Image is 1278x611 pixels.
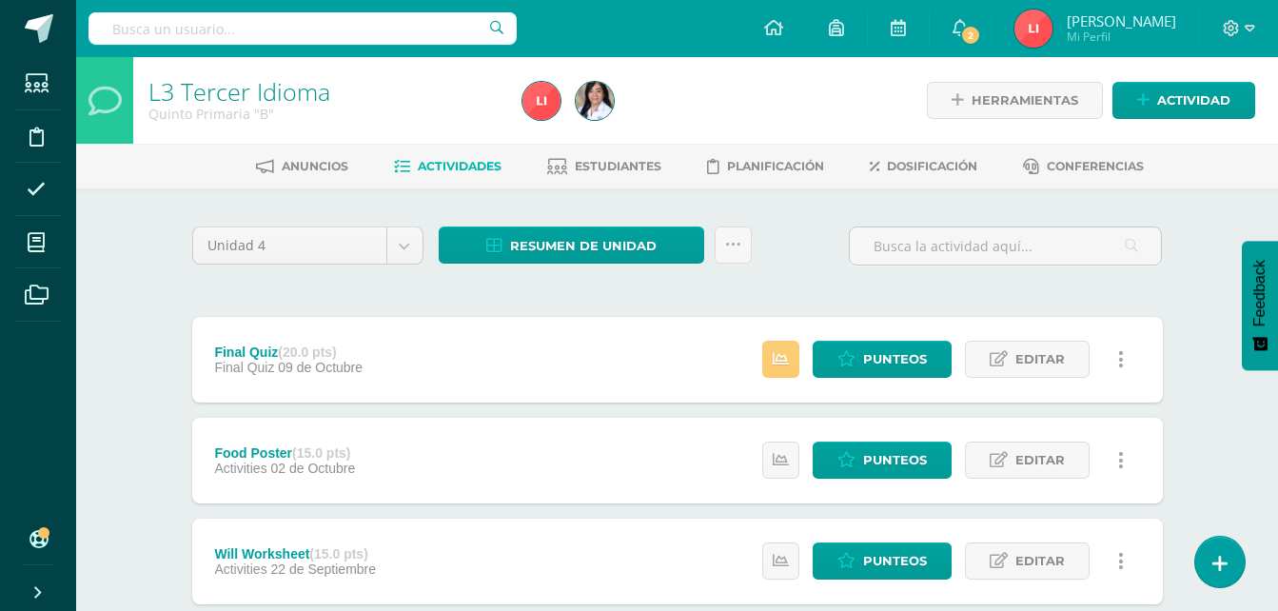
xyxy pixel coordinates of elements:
[1023,151,1144,182] a: Conferencias
[1014,10,1052,48] img: 01dd2756ea9e2b981645035e79ba90e3.png
[214,345,363,360] div: Final Quiz
[547,151,661,182] a: Estudiantes
[850,227,1161,265] input: Busca la actividad aquí...
[813,341,952,378] a: Punteos
[292,445,350,461] strong: (15.0 pts)
[214,562,266,577] span: Activities
[887,159,977,173] span: Dosificación
[148,78,500,105] h1: L3 Tercer Idioma
[1067,11,1176,30] span: [PERSON_NAME]
[927,82,1103,119] a: Herramientas
[88,12,517,45] input: Busca un usuario...
[418,159,501,173] span: Actividades
[207,227,372,264] span: Unidad 4
[148,75,330,108] a: L3 Tercer Idioma
[1112,82,1255,119] a: Actividad
[278,360,363,375] span: 09 de Octubre
[575,159,661,173] span: Estudiantes
[1242,241,1278,370] button: Feedback - Mostrar encuesta
[214,360,274,375] span: Final Quiz
[214,546,376,562] div: Will Worksheet
[193,227,423,264] a: Unidad 4
[1157,83,1230,118] span: Actividad
[282,159,348,173] span: Anuncios
[271,461,356,476] span: 02 de Octubre
[813,542,952,580] a: Punteos
[863,443,927,478] span: Punteos
[1015,543,1065,579] span: Editar
[863,342,927,377] span: Punteos
[863,543,927,579] span: Punteos
[1015,342,1065,377] span: Editar
[278,345,336,360] strong: (20.0 pts)
[972,83,1078,118] span: Herramientas
[510,228,657,264] span: Resumen de unidad
[727,159,824,173] span: Planificación
[1047,159,1144,173] span: Conferencias
[256,151,348,182] a: Anuncios
[960,25,981,46] span: 2
[309,546,367,562] strong: (15.0 pts)
[870,151,977,182] a: Dosificación
[707,151,824,182] a: Planificación
[214,461,266,476] span: Activities
[522,82,560,120] img: 01dd2756ea9e2b981645035e79ba90e3.png
[148,105,500,123] div: Quinto Primaria 'B'
[439,227,704,264] a: Resumen de unidad
[1251,260,1268,326] span: Feedback
[576,82,614,120] img: 370ed853a3a320774bc16059822190fc.png
[1067,29,1176,45] span: Mi Perfil
[271,562,377,577] span: 22 de Septiembre
[813,442,952,479] a: Punteos
[214,445,355,461] div: Food Poster
[1015,443,1065,478] span: Editar
[394,151,501,182] a: Actividades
